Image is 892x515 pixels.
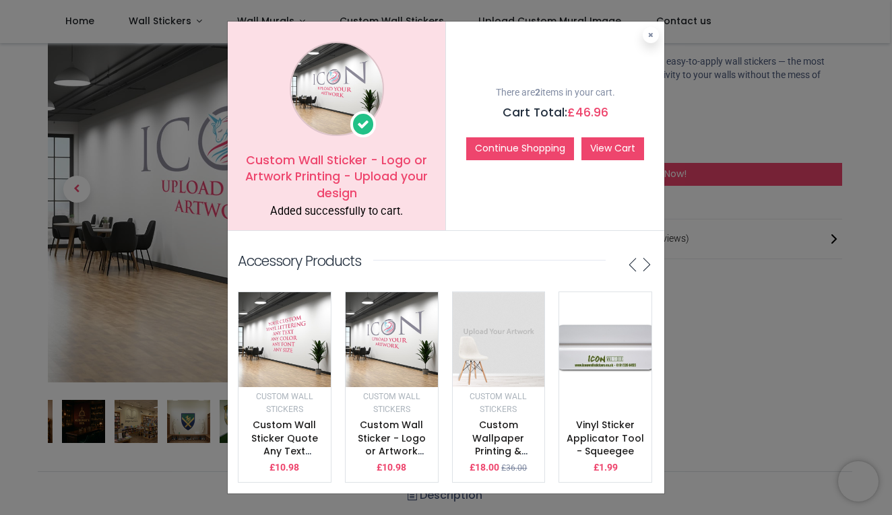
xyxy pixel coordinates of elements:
a: Custom Wall Stickers [256,390,313,415]
span: 10.98 [275,462,299,473]
small: Custom Wall Stickers [256,392,313,415]
span: £ [567,104,608,121]
h5: Custom Wall Sticker - Logo or Artwork Printing - Upload your design [238,152,435,202]
span: 36.00 [506,463,527,473]
div: Added successfully to cart. [238,204,435,219]
span: 18.00 [475,462,499,473]
small: Custom Wall Stickers [363,392,420,415]
img: image_512 [346,292,438,387]
a: Custom Wall Stickers [470,390,527,415]
a: Custom Wall Sticker - Logo or Artwork Printing - Upload your design [358,418,426,497]
a: View Cart [581,137,644,160]
h5: Cart Total: [456,104,654,121]
button: Continue Shopping [466,137,574,160]
small: £ [501,462,527,474]
span: 1.99 [599,462,618,473]
img: image_512 [238,292,331,387]
p: £ [594,461,618,475]
span: 46.96 [575,104,608,121]
img: image_1024 [290,42,384,136]
small: Custom Wall Stickers [470,392,527,415]
p: £ [269,461,299,475]
a: Custom Wallpaper Printing & Custom Wall Murals [467,418,530,484]
img: image_512 [559,292,651,400]
a: Vinyl Sticker Applicator Tool - Squeegee [567,418,644,458]
p: £ [377,461,406,475]
b: 2 [535,87,540,98]
p: Accessory Products [238,251,361,271]
span: 10.98 [382,462,406,473]
p: £ [470,461,499,475]
a: Custom Wall Stickers [363,390,420,415]
img: image_512 [453,292,545,387]
a: Custom Wall Sticker Quote Any Text & Colour - Vinyl Lettering [246,418,323,484]
p: There are items in your cart. [456,86,654,100]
